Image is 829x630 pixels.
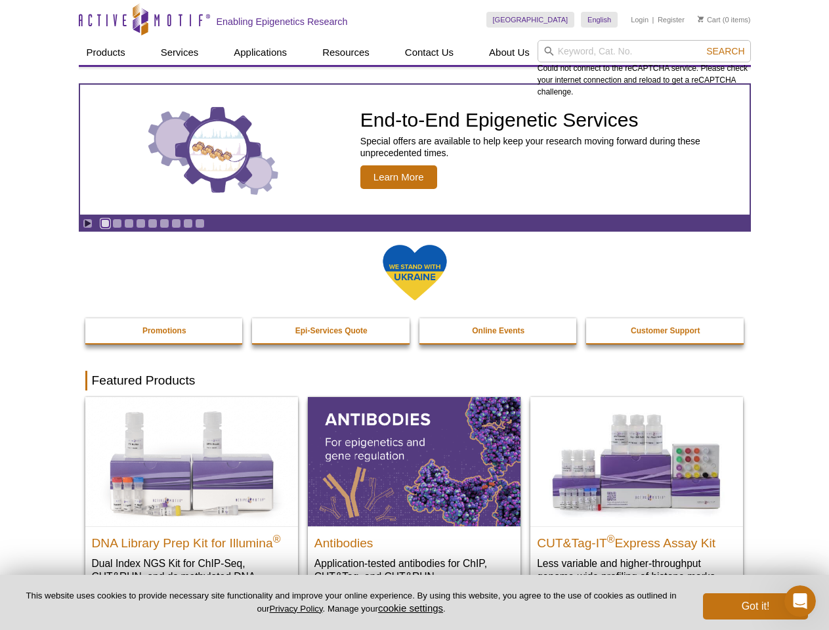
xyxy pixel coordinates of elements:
li: | [652,12,654,28]
a: Products [79,40,133,65]
a: Toggle autoplay [83,219,93,228]
a: Contact Us [397,40,461,65]
div: Could not connect to the reCAPTCHA service. Please check your internet connection and reload to g... [538,40,751,98]
strong: Epi-Services Quote [295,326,368,335]
a: Epi-Services Quote [252,318,411,343]
a: Privacy Policy [269,604,322,614]
a: About Us [481,40,538,65]
p: This website uses cookies to provide necessary site functionality and improve your online experie... [21,590,681,615]
span: Search [706,46,744,56]
img: Your Cart [698,16,704,22]
img: We Stand With Ukraine [382,243,448,302]
h2: CUT&Tag-IT Express Assay Kit [537,530,736,550]
a: English [581,12,618,28]
a: Go to slide 4 [136,219,146,228]
h2: Antibodies [314,530,514,550]
h2: Enabling Epigenetics Research [217,16,348,28]
h2: Featured Products [85,371,744,390]
a: Go to slide 3 [124,219,134,228]
a: Register [658,15,685,24]
a: [GEOGRAPHIC_DATA] [486,12,575,28]
strong: Customer Support [631,326,700,335]
li: (0 items) [698,12,751,28]
button: Search [702,45,748,57]
p: Dual Index NGS Kit for ChIP-Seq, CUT&RUN, and ds methylated DNA assays. [92,556,291,597]
button: Got it! [703,593,808,619]
a: All Antibodies Antibodies Application-tested antibodies for ChIP, CUT&Tag, and CUT&RUN. [308,397,521,596]
a: Services [153,40,207,65]
p: Less variable and higher-throughput genome-wide profiling of histone marks​. [537,556,736,583]
img: All Antibodies [308,397,521,526]
a: Go to slide 8 [183,219,193,228]
p: Application-tested antibodies for ChIP, CUT&Tag, and CUT&RUN. [314,556,514,583]
a: Resources [314,40,377,65]
a: Cart [698,15,721,24]
a: Go to slide 6 [159,219,169,228]
input: Keyword, Cat. No. [538,40,751,62]
a: Promotions [85,318,244,343]
a: Customer Support [586,318,745,343]
iframe: Intercom live chat [784,585,816,617]
h2: DNA Library Prep Kit for Illumina [92,530,291,550]
sup: ® [273,533,281,544]
a: Login [631,15,648,24]
sup: ® [607,533,615,544]
img: DNA Library Prep Kit for Illumina [85,397,298,526]
a: Go to slide 9 [195,219,205,228]
a: Online Events [419,318,578,343]
a: Go to slide 1 [100,219,110,228]
a: Go to slide 5 [148,219,158,228]
a: CUT&Tag-IT® Express Assay Kit CUT&Tag-IT®Express Assay Kit Less variable and higher-throughput ge... [530,397,743,596]
strong: Promotions [142,326,186,335]
button: cookie settings [378,602,443,614]
a: DNA Library Prep Kit for Illumina DNA Library Prep Kit for Illumina® Dual Index NGS Kit for ChIP-... [85,397,298,609]
img: CUT&Tag-IT® Express Assay Kit [530,397,743,526]
a: Go to slide 7 [171,219,181,228]
strong: Online Events [472,326,524,335]
a: Applications [226,40,295,65]
a: Go to slide 2 [112,219,122,228]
